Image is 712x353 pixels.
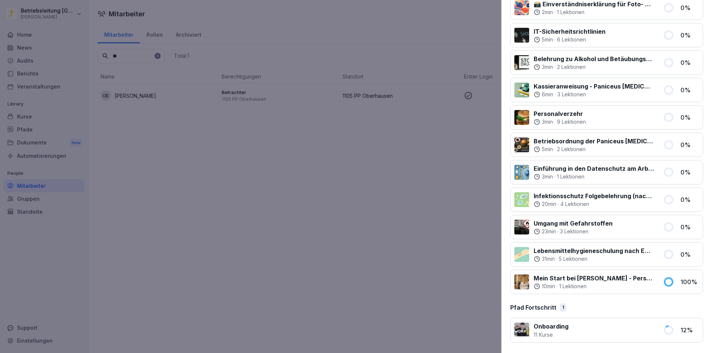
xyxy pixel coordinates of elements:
p: 5 min [542,146,553,153]
p: 0 % [680,140,699,149]
p: 10 min [542,283,555,290]
p: 11 Kurse [534,331,568,339]
p: Einführung in den Datenschutz am Arbeitsplatz nach Art. 13 ff. DSGVO [534,164,654,173]
p: 0 % [680,113,699,122]
p: Onboarding [534,322,568,331]
p: Lebensmittelhygieneschulung nach EU-Verordnung (EG) Nr. 852 / 2004 [534,246,654,255]
div: · [534,36,606,43]
div: · [534,228,613,235]
p: 1 Lektionen [557,173,584,180]
p: 2 Lektionen [557,63,586,71]
p: Personalverzehr [534,109,586,118]
p: 31 min [542,255,555,263]
p: 0 % [680,195,699,204]
p: 3 min [542,118,553,126]
div: · [534,173,654,180]
p: 3 Lektionen [557,91,586,98]
p: 0 % [680,31,699,40]
p: 2 min [542,9,553,16]
p: 23 min [542,228,556,235]
p: Umgang mit Gefahrstoffen [534,219,613,228]
p: 1 Lektionen [557,9,584,16]
p: 2 Lektionen [557,146,586,153]
p: Kassieranweisung - Paniceus [MEDICAL_DATA] Systemzentrale GmbH [534,82,654,91]
p: 0 % [680,58,699,67]
p: 3 min [542,173,553,180]
div: · [534,91,654,98]
p: Mein Start bei [PERSON_NAME] - Personalfragebogen [534,274,654,283]
p: 3 min [542,63,553,71]
p: Pfad Fortschritt [510,303,556,312]
p: 20 min [542,200,556,208]
div: · [534,283,654,290]
p: 0 % [680,250,699,259]
p: 0 % [680,223,699,232]
p: 0 % [680,168,699,177]
p: 0 % [680,3,699,12]
p: 1 Lektionen [559,283,587,290]
p: IT-Sicherheitsrichtlinien [534,27,606,36]
div: · [534,146,654,153]
p: 5 min [542,36,553,43]
p: Betriebsordnung der Paniceus [MEDICAL_DATA] Systemzentrale [534,137,654,146]
div: · [534,118,586,126]
div: · [534,63,654,71]
p: Infektionsschutz Folgebelehrung (nach §43 IfSG) [534,192,654,200]
div: 1 [560,303,566,312]
div: · [534,200,654,208]
div: · [534,9,654,16]
p: 100 % [680,277,699,286]
p: 3 Lektionen [560,228,589,235]
div: · [534,255,654,263]
p: 9 Lektionen [557,118,586,126]
p: 5 Lektionen [559,255,587,263]
p: 4 Lektionen [560,200,589,208]
p: 6 Lektionen [557,36,586,43]
p: 12 % [680,326,699,334]
p: Belehrung zu Alkohol und Betäubungsmitteln am Arbeitsplatz [534,54,654,63]
p: 6 min [542,91,553,98]
p: 0 % [680,86,699,94]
